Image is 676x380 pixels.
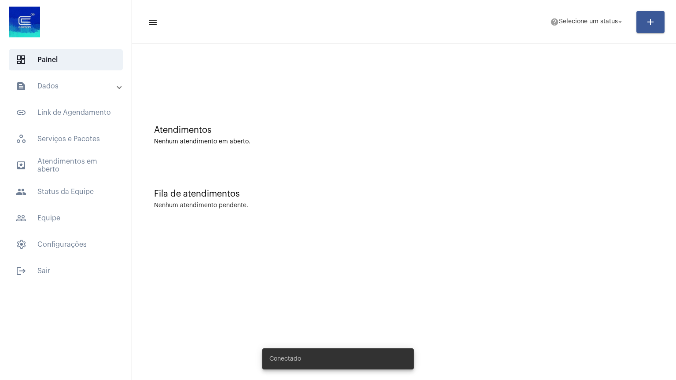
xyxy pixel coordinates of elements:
[16,160,26,171] mat-icon: sidenav icon
[9,181,123,202] span: Status da Equipe
[154,139,654,145] div: Nenhum atendimento em aberto.
[9,102,123,123] span: Link de Agendamento
[269,354,301,363] span: Conectado
[645,17,656,27] mat-icon: add
[5,76,132,97] mat-expansion-panel-header: sidenav iconDados
[16,213,26,223] mat-icon: sidenav icon
[16,186,26,197] mat-icon: sidenav icon
[16,55,26,65] span: sidenav icon
[550,18,559,26] mat-icon: help
[16,107,26,118] mat-icon: sidenav icon
[7,4,42,40] img: d4669ae0-8c07-2337-4f67-34b0df7f5ae4.jpeg
[154,125,654,135] div: Atendimentos
[16,239,26,250] span: sidenav icon
[9,49,123,70] span: Painel
[16,266,26,276] mat-icon: sidenav icon
[16,81,26,91] mat-icon: sidenav icon
[154,189,654,199] div: Fila de atendimentos
[148,17,157,28] mat-icon: sidenav icon
[9,208,123,229] span: Equipe
[9,260,123,281] span: Sair
[16,81,118,91] mat-panel-title: Dados
[545,13,629,31] button: Selecione um status
[9,155,123,176] span: Atendimentos em aberto
[616,18,624,26] mat-icon: arrow_drop_down
[9,128,123,150] span: Serviços e Pacotes
[154,202,248,209] div: Nenhum atendimento pendente.
[16,134,26,144] span: sidenav icon
[559,19,618,25] span: Selecione um status
[9,234,123,255] span: Configurações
